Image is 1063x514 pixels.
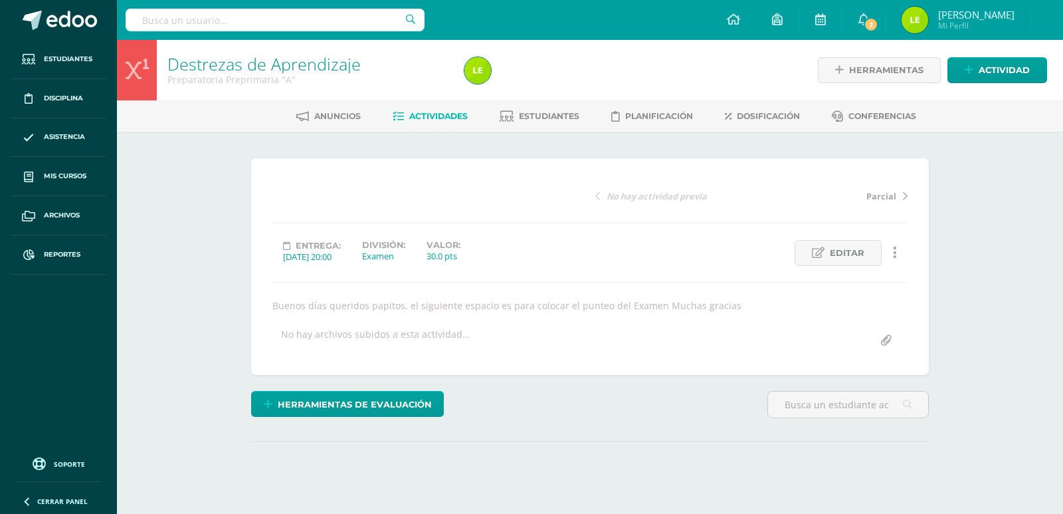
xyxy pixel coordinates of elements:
div: No hay archivos subidos a esta actividad... [281,328,470,354]
a: Mis cursos [11,157,106,196]
span: Actividades [409,111,468,121]
input: Busca un estudiante aquí... [768,392,928,418]
div: [DATE] 20:00 [283,251,341,263]
img: 3b57ba69b96dd5213f6313e9886ee7de.png [902,7,928,33]
span: 2 [864,17,878,32]
span: No hay actividad previa [607,190,707,202]
span: Herramientas [849,58,923,82]
a: Archivos [11,196,106,235]
a: Reportes [11,235,106,275]
span: Mi Perfil [938,20,1015,31]
label: Valor: [427,240,460,250]
a: Estudiantes [11,40,106,79]
span: Soporte [54,459,85,469]
div: Examen [362,250,405,262]
a: Asistencia [11,118,106,158]
a: Actividad [947,57,1047,83]
a: Parcial [751,189,908,202]
a: Soporte [16,454,101,472]
input: Busca un usuario... [126,9,425,31]
a: Estudiantes [500,106,579,127]
a: Herramientas [818,57,941,83]
div: 30.0 pts [427,250,460,262]
span: Dosificación [737,111,800,121]
h1: Destrezas de Aprendizaje [167,55,448,73]
span: Actividad [979,58,1030,82]
span: Herramientas de evaluación [278,392,432,417]
span: [PERSON_NAME] [938,8,1015,21]
span: Reportes [44,249,80,260]
span: Estudiantes [44,54,92,64]
span: Anuncios [314,111,361,121]
span: Mis cursos [44,171,86,182]
span: Entrega: [296,241,341,251]
span: Conferencias [848,111,916,121]
span: Planificación [625,111,693,121]
label: División: [362,240,405,250]
div: Buenos días queridos papitos, el siguiente espacio es para colocar el punteo del Examen Muchas gr... [267,299,913,312]
img: 3b57ba69b96dd5213f6313e9886ee7de.png [464,57,491,84]
span: Asistencia [44,132,85,142]
a: Herramientas de evaluación [251,391,444,417]
a: Actividades [393,106,468,127]
span: Disciplina [44,93,83,104]
a: Destrezas de Aprendizaje [167,53,361,75]
a: Planificación [611,106,693,127]
a: Disciplina [11,79,106,118]
span: Archivos [44,210,80,221]
a: Conferencias [832,106,916,127]
div: Preparatoria Preprimaria 'A' [167,73,448,86]
a: Anuncios [296,106,361,127]
span: Editar [830,241,864,265]
a: Dosificación [725,106,800,127]
span: Estudiantes [519,111,579,121]
span: Cerrar panel [37,497,88,506]
span: Parcial [866,190,896,202]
